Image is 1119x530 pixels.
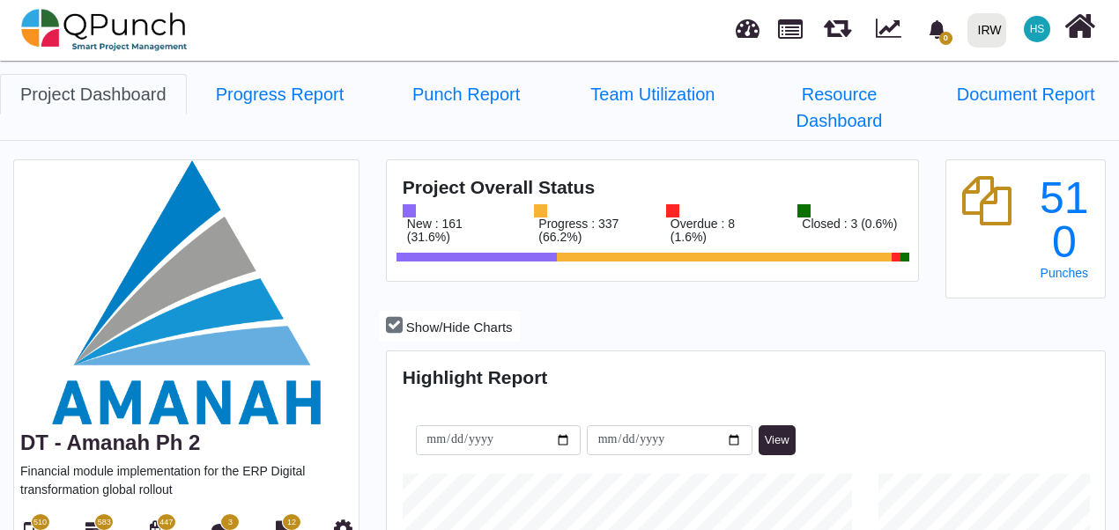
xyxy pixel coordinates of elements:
div: New : 161 (31.6%) [403,217,508,244]
span: 447 [159,517,173,529]
div: Notification [922,13,952,45]
h4: Highlight Report [403,366,1090,388]
span: Show/Hide Charts [406,320,513,335]
li: DT - Amanah Ph 2 [559,74,746,140]
a: Punch Report [373,74,559,114]
span: Hassan Saleem [1024,16,1050,42]
div: 510 [1039,176,1089,264]
a: 510 Punches [1039,176,1089,280]
span: 583 [98,517,111,529]
span: HS [1030,24,1045,34]
img: qpunch-sp.fa6292f.png [21,4,188,56]
span: Projects [778,11,803,39]
div: Progress : 337 (66.2%) [534,217,639,244]
span: 12 [287,517,296,529]
span: 0 [939,32,952,45]
span: 3 [228,517,233,529]
span: Punches [1041,266,1088,280]
div: IRW [978,15,1002,46]
span: 510 [33,517,47,529]
a: HS [1013,1,1061,57]
a: DT - Amanah Ph 2 [20,431,200,454]
button: View [759,425,796,455]
a: bell fill0 [917,1,960,56]
a: Document Report [932,74,1119,114]
button: Show/Hide Charts [379,311,519,342]
div: Closed : 3 (0.6%) [797,217,897,231]
span: Dashboard [736,11,760,37]
div: Dynamic Report [867,1,917,59]
a: Team Utilization [559,74,746,114]
a: Resource Dashboard [746,74,933,141]
p: Financial module implementation for the ERP Digital transformation global rollout [20,462,352,499]
a: IRW [960,1,1013,59]
svg: bell fill [928,20,946,39]
h4: Project Overall Status [403,176,903,198]
a: Progress Report [187,74,374,114]
span: Releases [824,9,851,38]
i: Home [1064,10,1095,43]
div: Overdue : 8 (1.6%) [666,217,771,244]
